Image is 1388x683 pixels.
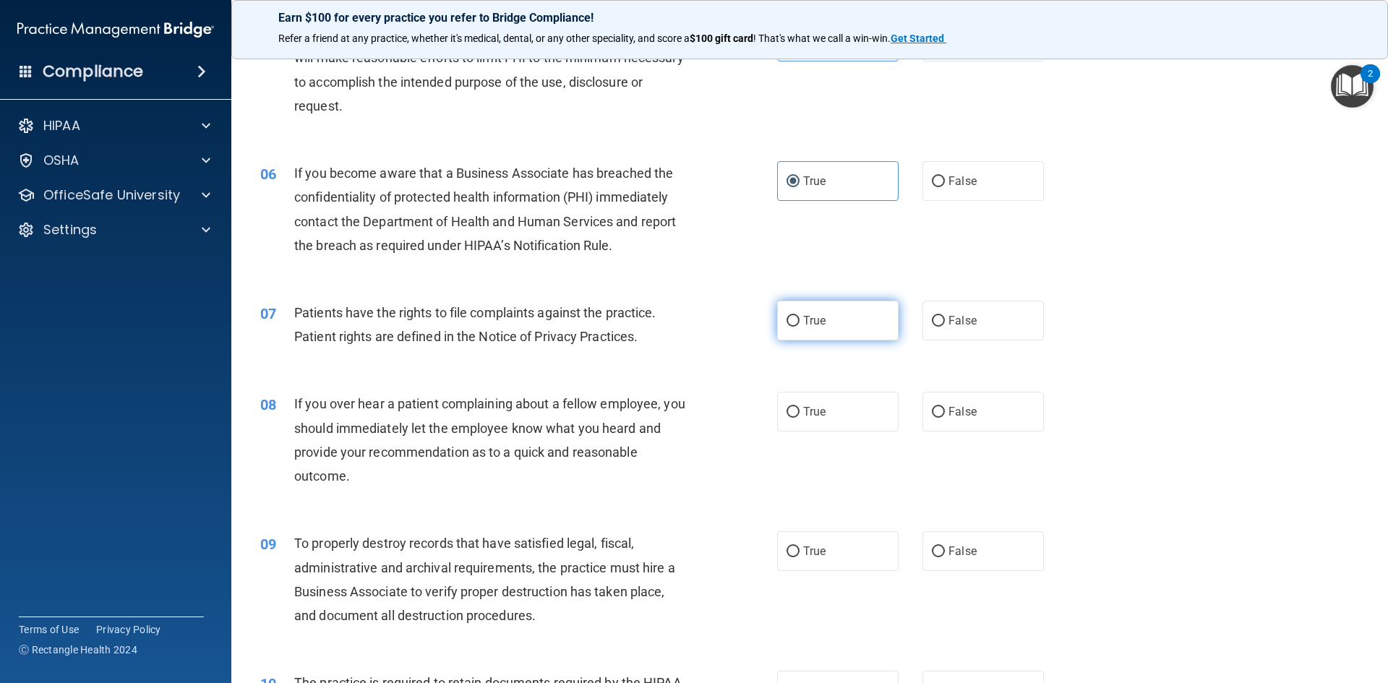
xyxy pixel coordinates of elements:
[294,305,656,344] span: Patients have the rights to file complaints against the practice. Patient rights are defined in t...
[803,405,826,418] span: True
[948,314,977,327] span: False
[948,405,977,418] span: False
[294,166,676,253] span: If you become aware that a Business Associate has breached the confidentiality of protected healt...
[803,174,826,188] span: True
[1331,65,1374,108] button: Open Resource Center, 2 new notifications
[278,11,1341,25] p: Earn $100 for every practice you refer to Bridge Compliance!
[294,396,685,484] span: If you over hear a patient complaining about a fellow employee, you should immediately let the em...
[17,221,210,239] a: Settings
[932,316,945,327] input: False
[891,33,944,44] strong: Get Started
[19,643,137,657] span: Ⓒ Rectangle Health 2024
[43,117,80,134] p: HIPAA
[17,186,210,204] a: OfficeSafe University
[803,544,826,558] span: True
[948,544,977,558] span: False
[17,117,210,134] a: HIPAA
[787,546,800,557] input: True
[294,26,685,113] span: The Minimum Necessary Rule means that when disclosing PHI, you will make reasonable efforts to li...
[803,314,826,327] span: True
[260,536,276,553] span: 09
[1368,74,1373,93] div: 2
[787,407,800,418] input: True
[260,305,276,322] span: 07
[17,152,210,169] a: OSHA
[43,152,80,169] p: OSHA
[891,33,946,44] a: Get Started
[260,396,276,413] span: 08
[932,546,945,557] input: False
[787,316,800,327] input: True
[43,61,143,82] h4: Compliance
[948,174,977,188] span: False
[19,622,79,637] a: Terms of Use
[43,186,180,204] p: OfficeSafe University
[278,33,690,44] span: Refer a friend at any practice, whether it's medical, dental, or any other speciality, and score a
[932,407,945,418] input: False
[294,536,675,623] span: To properly destroy records that have satisfied legal, fiscal, administrative and archival requir...
[690,33,753,44] strong: $100 gift card
[787,176,800,187] input: True
[260,166,276,183] span: 06
[932,176,945,187] input: False
[96,622,161,637] a: Privacy Policy
[43,221,97,239] p: Settings
[17,15,214,44] img: PMB logo
[753,33,891,44] span: ! That's what we call a win-win.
